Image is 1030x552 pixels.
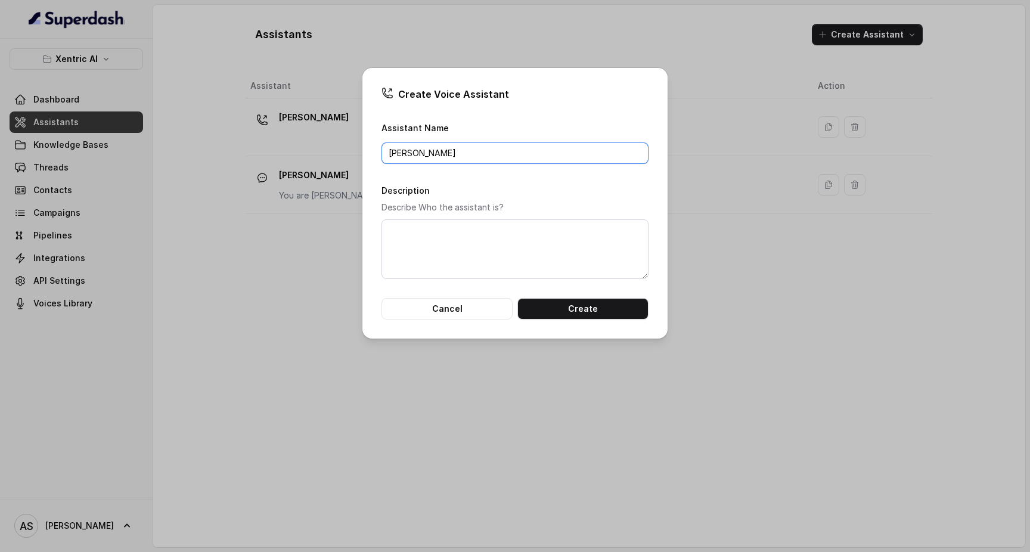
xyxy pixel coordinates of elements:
[381,200,649,215] p: Describe Who the assistant is?
[381,185,430,196] label: Description
[381,123,449,133] label: Assistant Name
[381,87,649,101] h2: Create Voice Assistant
[381,298,513,320] button: Cancel
[517,298,649,320] button: Create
